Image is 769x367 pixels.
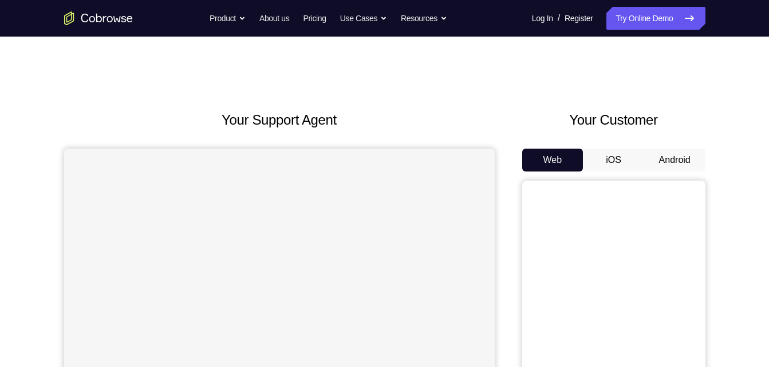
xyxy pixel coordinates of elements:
[259,7,289,30] a: About us
[532,7,553,30] a: Log In
[644,149,705,171] button: Android
[565,7,593,30] a: Register
[340,7,387,30] button: Use Cases
[558,11,560,25] span: /
[303,7,326,30] a: Pricing
[64,11,133,25] a: Go to the home page
[210,7,246,30] button: Product
[401,7,447,30] button: Resources
[522,110,705,130] h2: Your Customer
[64,110,495,130] h2: Your Support Agent
[606,7,705,30] a: Try Online Demo
[583,149,644,171] button: iOS
[522,149,583,171] button: Web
